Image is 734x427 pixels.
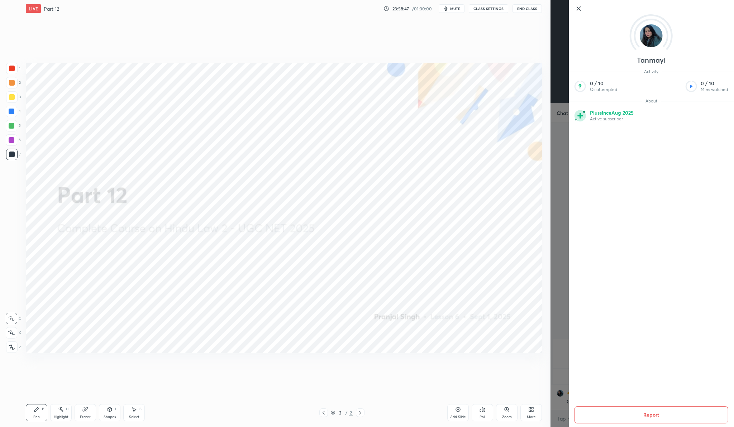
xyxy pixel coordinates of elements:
button: mute [439,4,464,13]
div: Add Slide [450,415,466,419]
img: 681cb29bd587428dbb505307be04afea.jpg [640,24,663,47]
span: Activity [640,69,662,75]
span: About [642,98,661,104]
p: Tanmayi [637,57,666,63]
div: 4 [6,106,21,117]
div: More [527,415,536,419]
div: Highlight [54,415,68,419]
button: CLASS SETTINGS [469,4,508,13]
h4: Part 12 [44,5,59,12]
p: 0 / 10 [701,80,728,87]
div: H [66,407,68,411]
div: Eraser [80,415,91,419]
div: 2 [6,77,21,88]
div: X [6,327,21,339]
div: L [115,407,117,411]
p: Qs attempted [590,87,617,92]
div: 5 [6,120,21,131]
div: Zoom [502,415,512,419]
div: Shapes [104,415,116,419]
p: Mins watched [701,87,728,92]
p: Active subscriber [590,116,634,122]
div: 6 [6,134,21,146]
div: Select [129,415,139,419]
div: Pen [33,415,40,419]
div: LIVE [26,4,41,13]
button: Report [575,406,728,423]
p: Plus since Aug 2025 [590,110,634,116]
div: 2 [337,411,344,415]
div: C [6,313,21,324]
div: 3 [6,91,21,103]
div: Poll [480,415,485,419]
div: Z [6,341,21,353]
span: mute [450,6,460,11]
div: P [42,407,44,411]
p: 0 / 10 [590,80,617,87]
button: End Class [513,4,542,13]
div: / [345,411,347,415]
div: 2 [349,409,353,416]
div: 7 [6,149,21,160]
div: 1 [6,63,20,74]
div: S [139,407,142,411]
